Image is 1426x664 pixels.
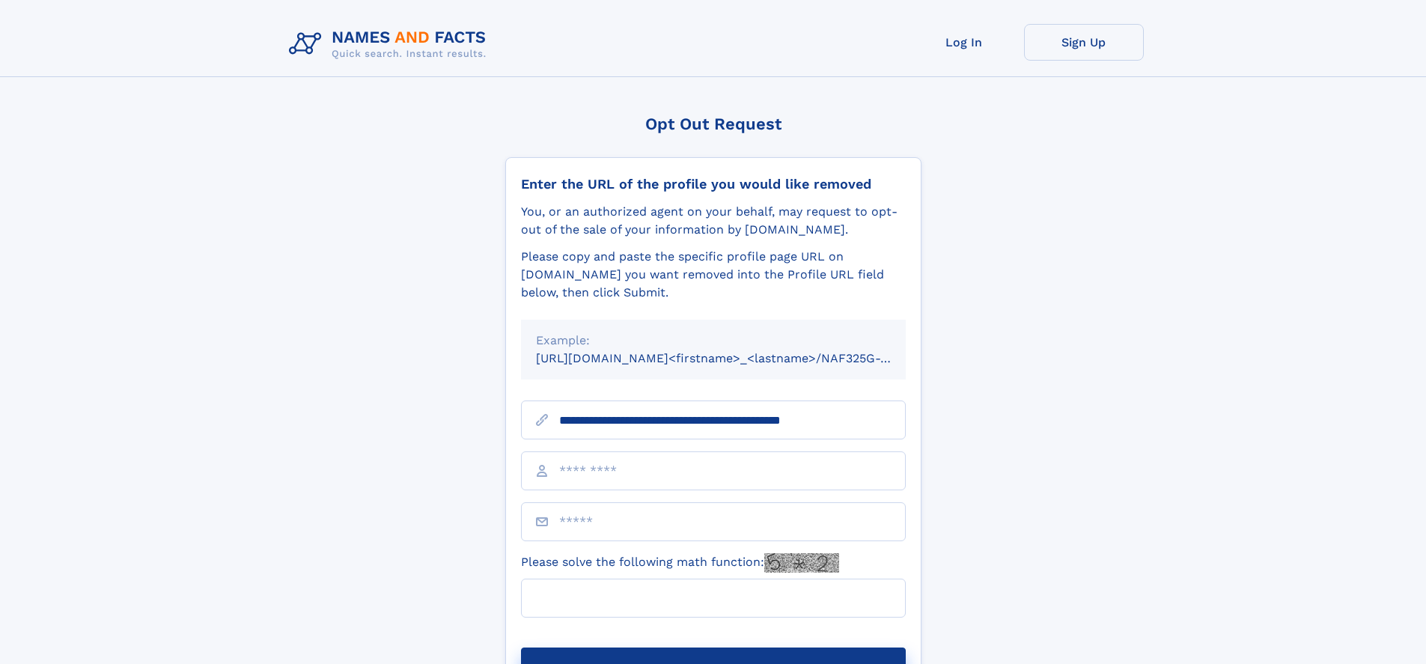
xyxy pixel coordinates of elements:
label: Please solve the following math function: [521,553,839,573]
a: Sign Up [1024,24,1144,61]
small: [URL][DOMAIN_NAME]<firstname>_<lastname>/NAF325G-xxxxxxxx [536,351,934,365]
div: Enter the URL of the profile you would like removed [521,176,906,192]
img: Logo Names and Facts [283,24,499,64]
div: You, or an authorized agent on your behalf, may request to opt-out of the sale of your informatio... [521,203,906,239]
div: Example: [536,332,891,350]
a: Log In [904,24,1024,61]
div: Opt Out Request [505,115,921,133]
div: Please copy and paste the specific profile page URL on [DOMAIN_NAME] you want removed into the Pr... [521,248,906,302]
